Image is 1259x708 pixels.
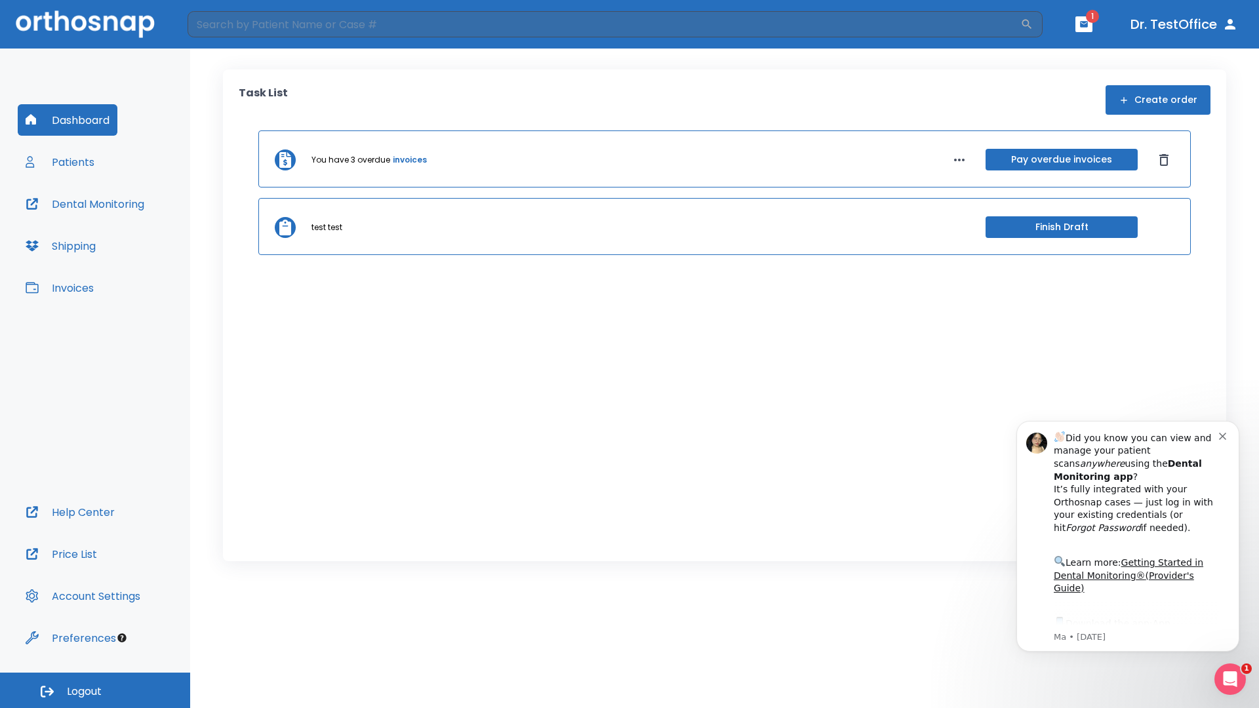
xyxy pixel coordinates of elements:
[239,85,288,115] p: Task List
[57,214,222,281] div: Download the app: | ​ Let us know if you need help getting started!
[18,496,123,528] button: Help Center
[1125,12,1243,36] button: Dr. TestOffice
[986,216,1138,238] button: Finish Draft
[393,154,427,166] a: invoices
[1241,663,1252,674] span: 1
[311,154,390,166] p: You have 3 overdue
[18,580,148,612] button: Account Settings
[18,104,117,136] button: Dashboard
[18,622,124,654] button: Preferences
[222,28,233,39] button: Dismiss notification
[188,11,1020,37] input: Search by Patient Name or Case #
[18,272,102,304] button: Invoices
[1086,10,1099,23] span: 1
[57,217,174,241] a: App Store
[1106,85,1210,115] button: Create order
[116,632,128,644] div: Tooltip anchor
[986,149,1138,170] button: Pay overdue invoices
[311,222,342,233] p: test test
[18,146,102,178] button: Patients
[997,401,1259,673] iframe: Intercom notifications message
[18,230,104,262] button: Shipping
[18,188,152,220] button: Dental Monitoring
[18,538,105,570] button: Price List
[16,10,155,37] img: Orthosnap
[67,684,102,699] span: Logout
[1153,149,1174,170] button: Dismiss
[1214,663,1246,695] iframe: Intercom live chat
[57,230,222,242] p: Message from Ma, sent 2w ago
